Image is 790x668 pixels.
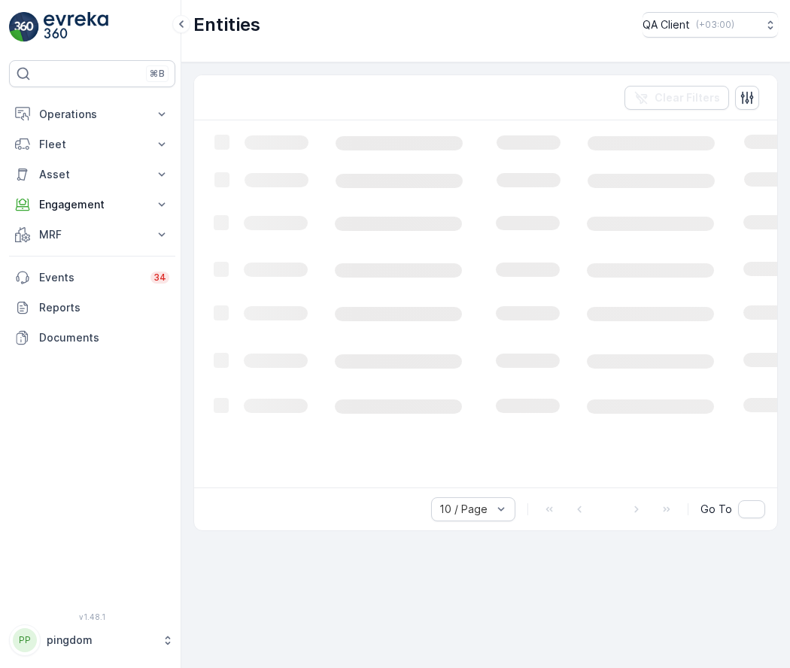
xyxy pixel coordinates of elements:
p: 34 [153,272,166,284]
span: v 1.48.1 [9,612,175,621]
p: Entities [193,13,260,37]
a: Events34 [9,263,175,293]
img: logo_light-DOdMpM7g.png [44,12,108,42]
button: Asset [9,159,175,190]
a: Reports [9,293,175,323]
p: Operations [39,107,145,122]
p: Events [39,270,141,285]
p: MRF [39,227,145,242]
button: Operations [9,99,175,129]
p: Documents [39,330,169,345]
a: Documents [9,323,175,353]
button: Fleet [9,129,175,159]
img: logo [9,12,39,42]
button: MRF [9,220,175,250]
p: Clear Filters [655,90,720,105]
span: Go To [700,502,732,517]
p: Reports [39,300,169,315]
p: Asset [39,167,145,182]
p: QA Client [643,17,690,32]
p: Engagement [39,197,145,212]
p: pingdom [47,633,154,648]
div: PP [13,628,37,652]
button: PPpingdom [9,624,175,656]
button: Clear Filters [624,86,729,110]
button: Engagement [9,190,175,220]
p: Fleet [39,137,145,152]
button: QA Client(+03:00) [643,12,778,38]
p: ⌘B [150,68,165,80]
p: ( +03:00 ) [696,19,734,31]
